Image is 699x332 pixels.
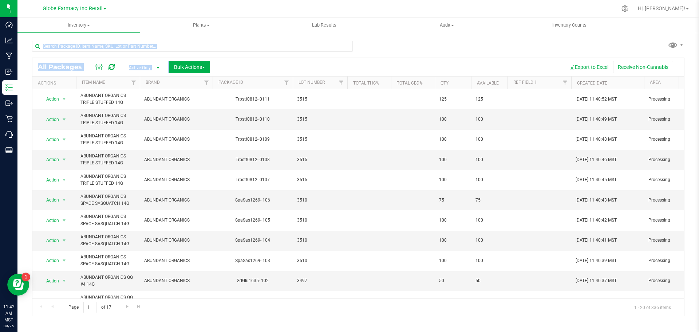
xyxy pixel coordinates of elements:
[212,277,294,284] div: GrlGlu1635- 102
[80,294,135,308] span: ABUNDANT ORGANICS GG #4 14G
[5,131,13,138] inline-svg: Call Center
[576,96,617,103] span: [DATE] 11:40:52 MST
[439,116,467,123] span: 100
[212,176,294,183] div: Trpstf0812- 0107
[297,298,343,305] span: 3497
[542,22,596,28] span: Inventory Counts
[297,156,343,163] span: 3515
[559,77,571,89] a: Filter
[302,22,346,28] span: Lab Results
[144,136,208,143] span: ABUNDANT ORGANICS
[281,77,293,89] a: Filter
[353,81,379,86] a: Total THC%
[576,277,617,284] span: [DATE] 11:40:37 MST
[144,298,208,305] span: ABUNDANT ORGANICS
[40,94,59,104] span: Action
[475,156,503,163] span: 100
[386,17,508,33] a: Audit
[297,217,343,224] span: 3510
[60,215,69,226] span: select
[3,304,14,323] p: 11:42 AM MST
[40,235,59,246] span: Action
[40,276,59,286] span: Action
[475,237,503,244] span: 100
[475,116,503,123] span: 100
[5,147,13,154] inline-svg: Reports
[508,17,631,33] a: Inventory Counts
[297,96,343,103] span: 3515
[5,52,13,60] inline-svg: Manufacturing
[80,274,135,288] span: ABUNDANT ORGANICS GG #4 14G
[80,213,135,227] span: ABUNDANT ORGANICS SPACE SASQUATCH 14G
[38,81,73,86] div: Actions
[43,5,103,12] span: Globe Farmacy Inc Retail
[144,96,208,103] span: ABUNDANT ORGANICS
[144,197,208,204] span: ABUNDANT ORGANICS
[128,77,140,89] a: Filter
[439,176,467,183] span: 100
[60,296,69,306] span: select
[60,276,69,286] span: select
[648,237,694,244] span: Processing
[475,96,503,103] span: 125
[648,156,694,163] span: Processing
[140,17,263,33] a: Plants
[439,136,467,143] span: 100
[62,302,117,313] span: Page of 17
[576,257,617,264] span: [DATE] 11:40:39 MST
[576,156,617,163] span: [DATE] 11:40:46 MST
[21,273,30,281] iframe: Resource center unread badge
[169,61,210,73] button: Bulk Actions
[80,92,135,106] span: ABUNDANT ORGANICS TRIPLE STUFFED 14G
[80,133,135,147] span: ABUNDANT ORGANICS TRIPLE STUFFED 14G
[80,153,135,167] span: ABUNDANT ORGANICS TRIPLE STUFFED 14G
[144,277,208,284] span: ABUNDANT ORGANICS
[40,255,59,266] span: Action
[577,81,607,86] a: Created Date
[439,298,467,305] span: 50
[648,197,694,204] span: Processing
[212,298,294,305] div: GrlGlu1635- 101
[212,136,294,143] div: Trpstf0812- 0109
[82,80,105,85] a: Item Name
[475,136,503,143] span: 100
[648,217,694,224] span: Processing
[32,41,353,52] input: Search Package ID, Item Name, SKU, Lot or Part Number...
[439,96,467,103] span: 125
[441,81,449,86] a: Qty
[144,217,208,224] span: ABUNDANT ORGANICS
[297,116,343,123] span: 3515
[144,237,208,244] span: ABUNDANT ORGANICS
[40,195,59,205] span: Action
[40,296,59,306] span: Action
[60,155,69,165] span: select
[40,175,59,185] span: Action
[5,84,13,91] inline-svg: Inventory
[648,116,694,123] span: Processing
[439,217,467,224] span: 100
[212,197,294,204] div: SpaSas1269- 106
[40,215,59,226] span: Action
[439,156,467,163] span: 100
[144,116,208,123] span: ABUNDANT ORGANICS
[212,217,294,224] div: SpaSas1269- 105
[60,235,69,246] span: select
[648,176,694,183] span: Processing
[60,175,69,185] span: select
[299,80,325,85] a: Lot Number
[17,22,140,28] span: Inventory
[576,197,617,204] span: [DATE] 11:40:43 MST
[564,61,613,73] button: Export to Excel
[475,217,503,224] span: 100
[475,197,503,204] span: 75
[297,197,343,204] span: 3510
[60,195,69,205] span: select
[80,112,135,126] span: ABUNDANT ORGANICS TRIPLE STUFFED 14G
[212,257,294,264] div: SpaSas1269- 103
[648,277,694,284] span: Processing
[297,237,343,244] span: 3510
[297,136,343,143] span: 3515
[212,116,294,123] div: Trpstf0812- 0110
[513,80,537,85] a: Ref Field 1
